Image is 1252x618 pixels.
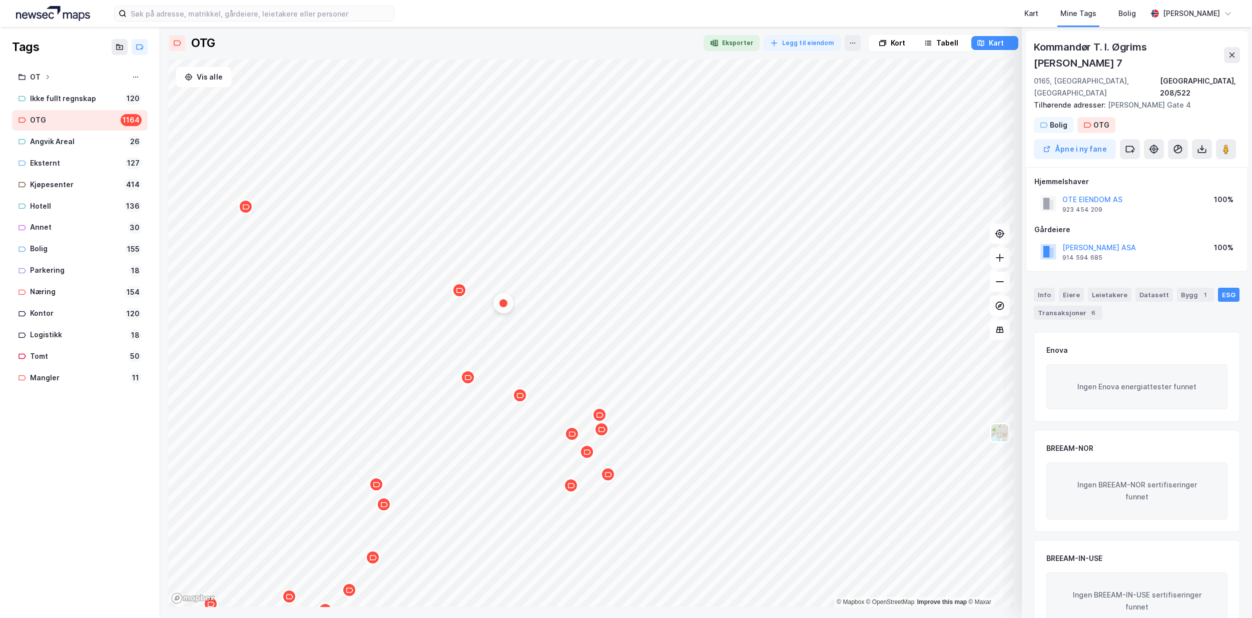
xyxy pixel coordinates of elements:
div: Logistikk [30,329,125,341]
div: Map marker [564,426,579,441]
div: 127 [125,157,142,169]
div: 120 [125,308,142,320]
div: 18 [129,329,142,341]
div: Map marker [238,199,253,214]
div: Parkering [30,264,125,277]
div: 50 [128,350,142,362]
div: Kommandør T. I. Øgrims [PERSON_NAME] 7 [1034,39,1224,71]
div: 18 [129,265,142,277]
div: Gårdeiere [1034,224,1239,236]
a: OpenStreetMap [866,598,915,605]
button: Eksporter [704,35,760,51]
a: Maxar [968,598,991,605]
div: Eksternt [30,157,121,170]
div: OT [30,71,41,84]
div: Map marker [342,582,357,597]
div: Map marker [563,478,578,493]
div: Hjemmelshaver [1034,176,1239,188]
div: Ingen Enova energiattester funnet [1046,364,1227,409]
div: 30 [128,222,142,234]
div: Hotell [30,200,120,213]
div: 6 [1088,308,1098,318]
div: 155 [125,243,142,255]
div: Tags [12,39,39,55]
div: Kart [989,37,1004,49]
div: Map marker [592,407,607,422]
a: Annet30 [12,217,148,238]
div: 136 [124,200,142,212]
div: 154 [125,286,142,298]
a: Tomt50 [12,346,148,367]
a: Eksternt127 [12,153,148,174]
div: 923 454 209 [1062,206,1102,214]
div: Ingen BREEAM-NOR sertifiseringer funnet [1046,462,1227,519]
span: Tilhørende adresser: [1034,101,1108,109]
div: Map marker [376,497,391,512]
div: Map marker [452,283,467,298]
iframe: Chat Widget [1202,570,1252,618]
div: BREEAM-IN-USE [1046,552,1102,564]
div: Mine Tags [1060,8,1096,20]
div: Kjøpesenter [30,179,120,191]
a: Kontor120 [12,303,148,324]
div: Tomt [30,350,124,363]
div: Kort [891,37,905,49]
button: Åpne i ny fane [1034,139,1116,159]
div: Mangler [30,372,126,384]
img: logo.a4113a55bc3d86da70a041830d287a7e.svg [16,6,90,21]
div: Map marker [203,596,218,611]
a: Improve this map [917,598,967,605]
div: Map marker [282,589,297,604]
div: OTG [30,114,117,127]
div: Bolig [30,243,121,255]
div: BREEAM-NOR [1046,442,1093,454]
canvas: Map [168,59,1014,607]
div: [GEOGRAPHIC_DATA], 208/522 [1160,75,1240,99]
div: 0165, [GEOGRAPHIC_DATA], [GEOGRAPHIC_DATA] [1034,75,1160,99]
a: Næring154 [12,282,148,302]
div: Map marker [512,388,527,403]
div: OTG [191,35,215,51]
div: 11 [130,372,142,384]
div: [PERSON_NAME] [1163,8,1220,20]
div: Kontor [30,307,121,320]
button: Legg til eiendom [764,35,841,51]
div: Enova [1046,344,1068,356]
a: Ikke fullt regnskap120 [12,89,148,109]
div: Eiere [1059,288,1084,302]
div: Leietakere [1088,288,1131,302]
div: Bolig [1050,119,1067,131]
div: OTG [1093,119,1109,131]
a: OTG1164 [12,110,148,131]
a: Angvik Areal26 [12,132,148,152]
div: Map marker [579,444,594,459]
a: Kjøpesenter414 [12,175,148,195]
div: Map marker [369,477,384,492]
div: Map marker [318,602,333,617]
div: 100% [1214,242,1233,254]
div: Ikke fullt regnskap [30,93,121,105]
input: Søk på adresse, matrikkel, gårdeiere, leietakere eller personer [127,6,394,21]
div: Kontrollprogram for chat [1202,570,1252,618]
div: Kart [1024,8,1038,20]
div: Angvik Areal [30,136,124,148]
a: Hotell136 [12,196,148,217]
div: Map marker [365,550,380,565]
div: 26 [128,136,142,148]
div: 100% [1214,194,1233,206]
div: Map marker [594,422,609,437]
div: Map marker [499,299,507,307]
div: 1 [1200,290,1210,300]
div: Map marker [460,370,475,385]
div: Datasett [1135,288,1173,302]
div: ESG [1218,288,1239,302]
a: Mapbox [837,598,864,605]
div: Bolig [1118,8,1136,20]
a: Parkering18 [12,260,148,281]
div: Tabell [936,37,958,49]
div: Annet [30,221,124,234]
div: [PERSON_NAME] Gate 4 [1034,99,1232,111]
div: 414 [124,179,142,191]
div: Bygg [1177,288,1214,302]
div: Map marker [600,467,615,482]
